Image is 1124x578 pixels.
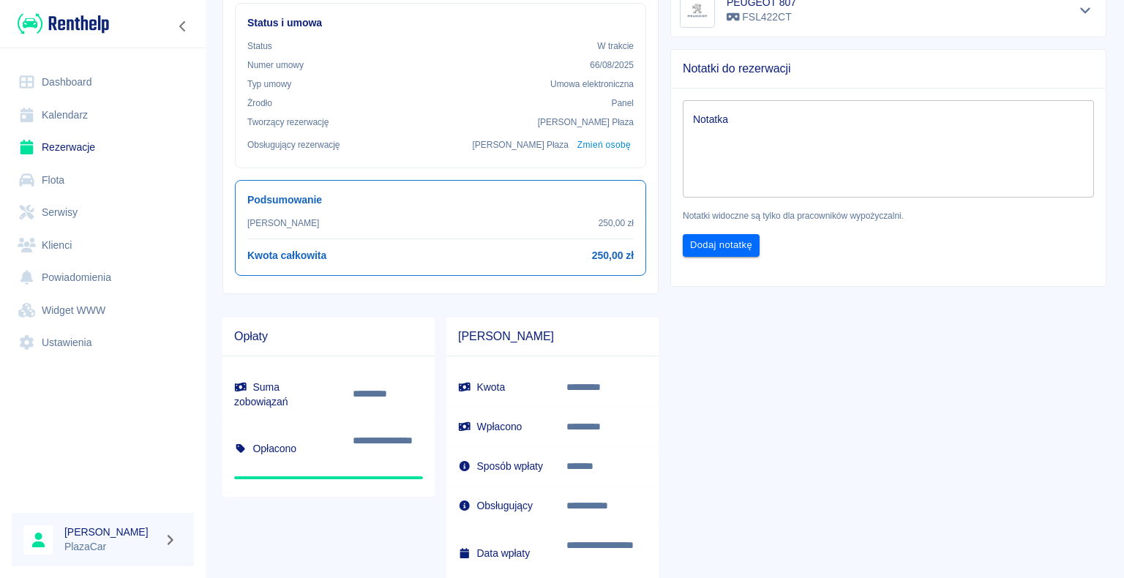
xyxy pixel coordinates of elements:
p: [PERSON_NAME] Płaza [538,116,634,129]
span: Nadpłata: 0,00 zł [234,476,423,479]
a: Ustawienia [12,326,194,359]
button: Zwiń nawigację [172,17,194,36]
a: Klienci [12,229,194,262]
h6: Kwota całkowita [247,248,326,263]
span: Notatki do rezerwacji [683,61,1094,76]
p: PlazaCar [64,539,158,555]
h6: [PERSON_NAME] [64,525,158,539]
a: Powiadomienia [12,261,194,294]
p: Panel [612,97,634,110]
a: Renthelp logo [12,12,109,36]
h6: 250,00 zł [592,248,634,263]
button: Zmień osobę [574,135,634,156]
p: FSL422CT [727,10,796,25]
p: 250,00 zł [599,217,634,230]
h6: Suma zobowiązań [234,380,329,409]
p: Żrodło [247,97,272,110]
a: Flota [12,164,194,197]
p: Numer umowy [247,59,304,72]
h6: Kwota [458,380,543,394]
a: Dashboard [12,66,194,99]
p: Obsługujący rezerwację [247,138,340,151]
a: Widget WWW [12,294,194,327]
h6: Wpłacono [458,419,543,434]
img: Renthelp logo [18,12,109,36]
p: Umowa elektroniczna [550,78,634,91]
p: Status [247,40,272,53]
h6: Data wpłaty [458,546,543,560]
h6: Opłacono [234,441,329,456]
p: Notatki widoczne są tylko dla pracowników wypożyczalni. [683,209,1094,222]
button: Dodaj notatkę [683,234,760,257]
span: [PERSON_NAME] [458,329,647,344]
p: [PERSON_NAME] [247,217,319,230]
h6: Obsługujący [458,498,543,513]
h6: Status i umowa [247,15,634,31]
p: Typ umowy [247,78,291,91]
p: Tworzący rezerwację [247,116,329,129]
a: Kalendarz [12,99,194,132]
p: 66/08/2025 [590,59,634,72]
p: [PERSON_NAME] Płaza [473,138,569,151]
h6: Sposób wpłaty [458,459,543,473]
span: Opłaty [234,329,423,344]
a: Rezerwacje [12,131,194,164]
a: Serwisy [12,196,194,229]
h6: Podsumowanie [247,192,634,208]
p: W trakcie [597,40,634,53]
